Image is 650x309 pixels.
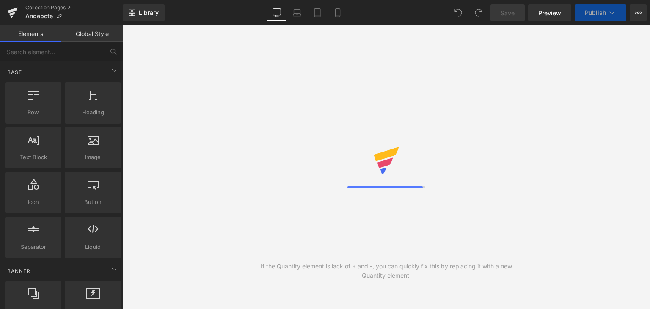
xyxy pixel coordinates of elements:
span: Row [8,108,59,117]
span: Liquid [67,243,118,251]
span: Image [67,153,118,162]
a: Tablet [307,4,328,21]
a: Mobile [328,4,348,21]
button: Undo [450,4,467,21]
span: Text Block [8,153,59,162]
button: More [630,4,647,21]
span: Heading [67,108,118,117]
span: Button [67,198,118,207]
span: Separator [8,243,59,251]
button: Publish [575,4,626,21]
button: Redo [470,4,487,21]
span: Save [501,8,515,17]
div: If the Quantity element is lack of + and -, you can quickly fix this by replacing it with a new Q... [254,262,518,280]
span: Library [139,9,159,17]
a: Global Style [61,25,123,42]
a: Collection Pages [25,4,123,11]
a: New Library [123,4,165,21]
span: Icon [8,198,59,207]
a: Preview [528,4,571,21]
span: Banner [6,267,31,275]
span: Preview [538,8,561,17]
span: Angebote [25,13,53,19]
a: Laptop [287,4,307,21]
span: Publish [585,9,606,16]
span: Base [6,68,23,76]
a: Desktop [267,4,287,21]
